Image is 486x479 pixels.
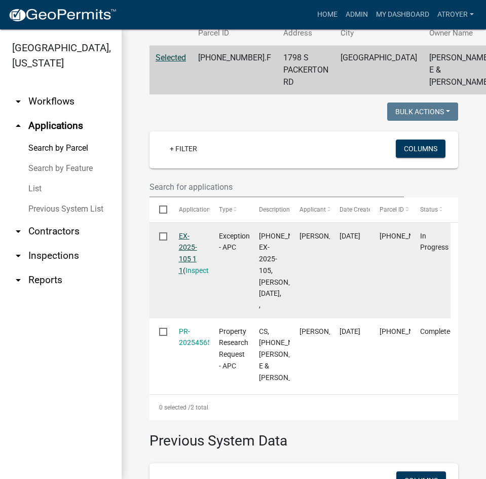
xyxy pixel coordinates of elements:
[313,5,342,24] a: Home
[334,21,423,45] th: City
[219,206,232,213] span: Type
[12,225,24,237] i: arrow_drop_down
[149,177,404,197] input: Search for applications
[380,327,445,335] span: 003-112-003.F
[334,46,423,95] td: [GEOGRAPHIC_DATA]
[12,95,24,108] i: arrow_drop_down
[156,53,186,62] a: Selected
[420,327,454,335] span: Completed
[179,232,197,275] a: EX-2025-105 1 1
[179,327,219,347] a: PR-2025456588
[277,21,334,45] th: Address
[209,197,249,222] datatable-header-cell: Type
[300,327,354,335] span: Tom Hardy
[192,21,277,45] th: Parcel ID
[219,327,248,370] span: Property Research Request - APC
[410,197,451,222] datatable-header-cell: Status
[330,197,370,222] datatable-header-cell: Date Created
[179,230,200,277] div: ( )
[420,206,438,213] span: Status
[12,274,24,286] i: arrow_drop_down
[12,120,24,132] i: arrow_drop_up
[219,232,250,252] span: Exception - APC
[259,232,325,310] span: 003-112-003.F, EX-2025-105, CHARLES SAUDERS, 10/14/2025, ,
[149,395,458,420] div: 2 total
[370,197,410,222] datatable-header-cell: Parcel ID
[249,197,289,222] datatable-header-cell: Description
[179,326,200,349] div: ( )
[372,5,433,24] a: My Dashboard
[340,206,375,213] span: Date Created
[342,5,372,24] a: Admin
[396,140,445,158] button: Columns
[340,232,360,240] span: 09/09/2025
[162,140,205,158] a: + Filter
[149,197,169,222] datatable-header-cell: Select
[149,420,458,452] h3: Previous System Data
[380,206,404,213] span: Parcel ID
[290,197,330,222] datatable-header-cell: Applicant
[380,232,445,240] span: 003-112-003.F
[259,327,325,382] span: CS, 003-112-003.F, Sauders Charles E & Paulette G
[259,206,290,213] span: Description
[340,327,360,335] span: 07/29/2025
[387,102,458,121] button: Bulk Actions
[433,5,478,24] a: atroyer
[185,266,222,275] a: Inspections
[159,404,191,411] span: 0 selected /
[300,232,354,240] span: Cheryl Spratt
[420,232,448,252] span: In Progress
[192,46,277,95] td: [PHONE_NUMBER].F
[12,250,24,262] i: arrow_drop_down
[300,206,326,213] span: Applicant
[179,206,234,213] span: Application Number
[169,197,209,222] datatable-header-cell: Application Number
[277,46,334,95] td: 1798 S PACKERTON RD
